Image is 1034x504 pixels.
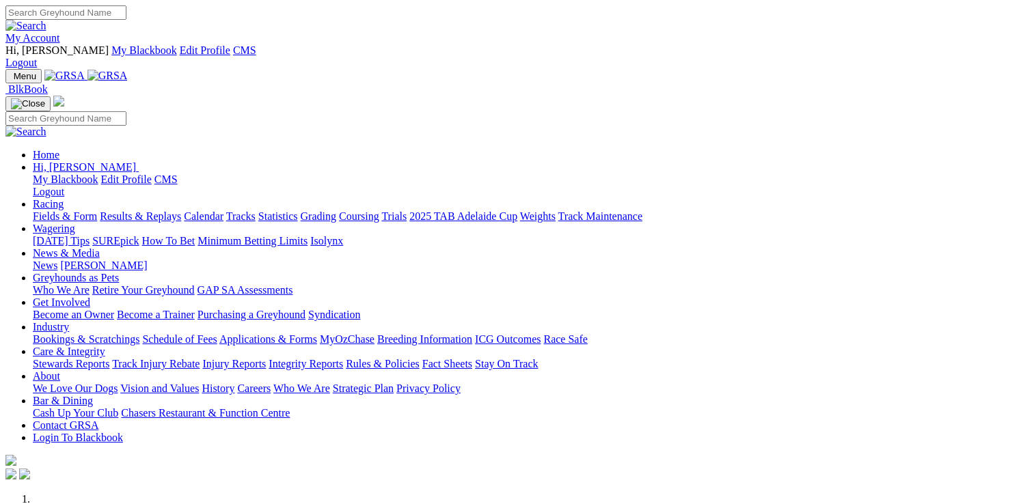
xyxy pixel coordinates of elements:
[422,358,472,369] a: Fact Sheets
[346,358,420,369] a: Rules & Policies
[100,210,181,222] a: Results & Replays
[33,407,1029,419] div: Bar & Dining
[33,382,118,394] a: We Love Our Dogs
[33,223,75,234] a: Wagering
[396,382,461,394] a: Privacy Policy
[269,358,343,369] a: Integrity Reports
[333,382,394,394] a: Strategic Plan
[33,346,105,357] a: Care & Integrity
[87,70,128,82] img: GRSA
[11,98,45,109] img: Close
[5,69,42,83] button: Toggle navigation
[5,57,37,68] a: Logout
[233,44,256,56] a: CMS
[33,284,1029,296] div: Greyhounds as Pets
[33,260,1029,272] div: News & Media
[60,260,147,271] a: [PERSON_NAME]
[520,210,556,222] a: Weights
[33,370,60,382] a: About
[121,407,290,419] a: Chasers Restaurant & Function Centre
[381,210,407,222] a: Trials
[33,173,98,185] a: My Blackbook
[202,358,266,369] a: Injury Reports
[198,235,308,247] a: Minimum Betting Limits
[5,44,109,56] span: Hi, [PERSON_NAME]
[33,149,59,160] a: Home
[320,333,375,345] a: MyOzChase
[14,71,36,81] span: Menu
[301,210,336,222] a: Grading
[308,309,360,320] a: Syndication
[5,83,48,95] a: BlkBook
[339,210,379,222] a: Coursing
[92,284,195,296] a: Retire Your Greyhound
[112,358,200,369] a: Track Injury Rebate
[258,210,298,222] a: Statistics
[19,468,30,479] img: twitter.svg
[310,235,343,247] a: Isolynx
[180,44,230,56] a: Edit Profile
[154,173,178,185] a: CMS
[120,382,199,394] a: Vision and Values
[33,309,114,320] a: Become an Owner
[5,126,46,138] img: Search
[33,382,1029,395] div: About
[5,5,126,20] input: Search
[33,161,139,173] a: Hi, [PERSON_NAME]
[5,468,16,479] img: facebook.svg
[33,173,1029,198] div: Hi, [PERSON_NAME]
[142,235,195,247] a: How To Bet
[475,358,538,369] a: Stay On Track
[273,382,330,394] a: Who We Are
[33,210,97,222] a: Fields & Form
[33,198,64,210] a: Racing
[101,173,152,185] a: Edit Profile
[33,210,1029,223] div: Racing
[142,333,217,345] a: Schedule of Fees
[475,333,541,345] a: ICG Outcomes
[33,235,1029,247] div: Wagering
[33,333,139,345] a: Bookings & Scratchings
[33,247,100,259] a: News & Media
[33,161,136,173] span: Hi, [PERSON_NAME]
[33,235,90,247] a: [DATE] Tips
[198,309,305,320] a: Purchasing a Greyhound
[219,333,317,345] a: Applications & Forms
[5,20,46,32] img: Search
[33,309,1029,321] div: Get Involved
[5,44,1029,69] div: My Account
[92,235,139,247] a: SUREpick
[33,186,64,197] a: Logout
[33,358,1029,370] div: Care & Integrity
[202,382,234,394] a: History
[44,70,85,82] img: GRSA
[409,210,517,222] a: 2025 TAB Adelaide Cup
[33,358,109,369] a: Stewards Reports
[5,111,126,126] input: Search
[543,333,587,345] a: Race Safe
[33,296,90,308] a: Get Involved
[237,382,271,394] a: Careers
[184,210,223,222] a: Calendar
[198,284,293,296] a: GAP SA Assessments
[33,333,1029,346] div: Industry
[33,321,69,333] a: Industry
[558,210,642,222] a: Track Maintenance
[33,407,118,419] a: Cash Up Your Club
[226,210,256,222] a: Tracks
[111,44,177,56] a: My Blackbook
[377,333,472,345] a: Breeding Information
[33,260,57,271] a: News
[33,419,98,431] a: Contact GRSA
[33,284,90,296] a: Who We Are
[5,32,60,44] a: My Account
[53,96,64,107] img: logo-grsa-white.png
[5,96,51,111] button: Toggle navigation
[33,432,123,443] a: Login To Blackbook
[33,395,93,406] a: Bar & Dining
[5,455,16,466] img: logo-grsa-white.png
[33,272,119,283] a: Greyhounds as Pets
[117,309,195,320] a: Become a Trainer
[8,83,48,95] span: BlkBook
